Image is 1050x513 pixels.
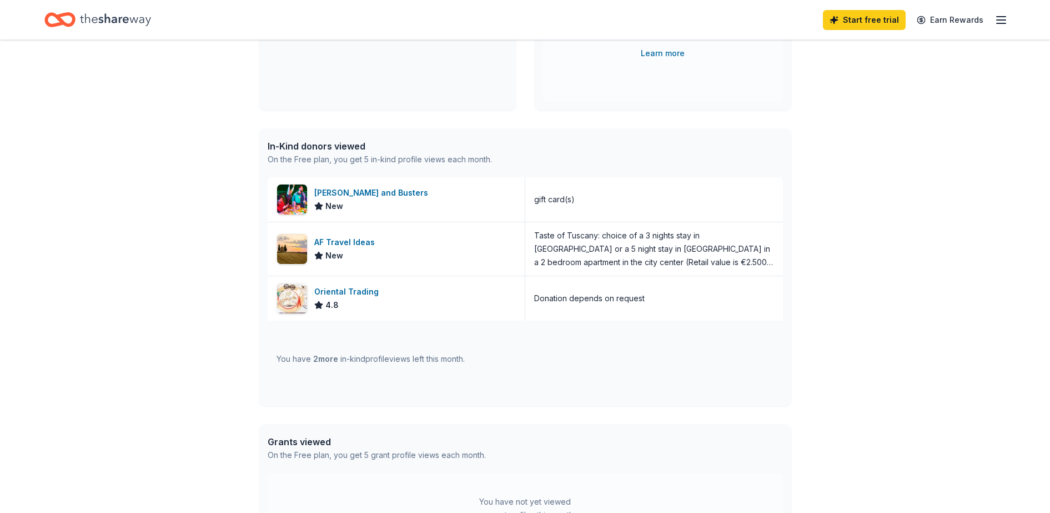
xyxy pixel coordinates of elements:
[641,47,685,60] a: Learn more
[277,352,465,366] div: You have in-kind profile views left this month.
[268,140,492,153] div: In-Kind donors viewed
[325,249,343,262] span: New
[268,435,486,449] div: Grants viewed
[314,285,383,298] div: Oriental Trading
[313,354,338,363] span: 2 more
[268,153,492,166] div: On the Free plan, you get 5 in-kind profile views each month.
[277,234,307,264] img: Image for AF Travel Ideas
[277,185,307,215] img: Image for Dave and Busters
[823,10,906,30] a: Start free trial
[534,193,575,206] div: gift card(s)
[534,229,774,269] div: Taste of Tuscany: choice of a 3 nights stay in [GEOGRAPHIC_DATA] or a 5 night stay in [GEOGRAPHIC...
[325,200,343,213] span: New
[314,186,433,200] div: [PERSON_NAME] and Busters
[44,7,151,33] a: Home
[325,298,339,312] span: 4.8
[277,283,307,313] img: Image for Oriental Trading
[268,449,486,462] div: On the Free plan, you get 5 grant profile views each month.
[314,236,379,249] div: AF Travel Ideas
[910,10,990,30] a: Earn Rewards
[534,292,645,305] div: Donation depends on request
